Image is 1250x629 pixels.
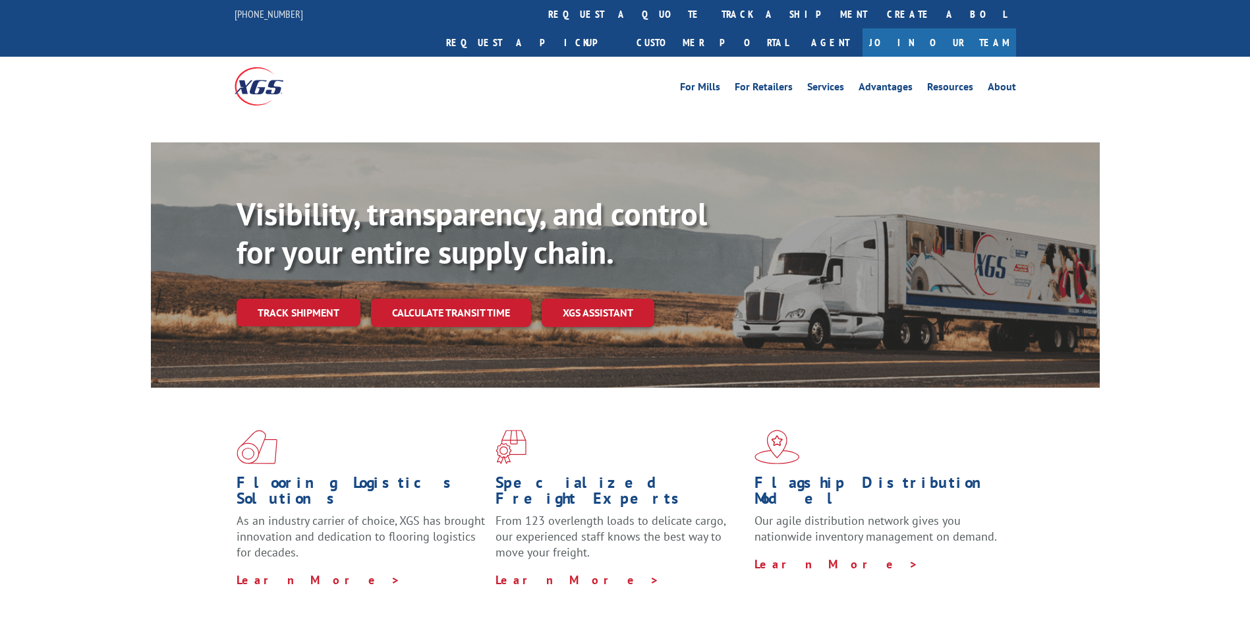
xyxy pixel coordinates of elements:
a: For Mills [680,82,720,96]
span: Our agile distribution network gives you nationwide inventory management on demand. [754,513,997,544]
p: From 123 overlength loads to delicate cargo, our experienced staff knows the best way to move you... [496,513,745,572]
a: Learn More > [496,572,660,587]
h1: Flagship Distribution Model [754,475,1004,513]
a: [PHONE_NUMBER] [235,7,303,20]
h1: Specialized Freight Experts [496,475,745,513]
a: Advantages [859,82,913,96]
img: xgs-icon-flagship-distribution-model-red [754,430,800,464]
a: Learn More > [754,556,919,572]
img: xgs-icon-total-supply-chain-intelligence-red [237,430,277,464]
a: For Retailers [735,82,793,96]
a: Join Our Team [863,28,1016,57]
a: Calculate transit time [371,299,531,327]
h1: Flooring Logistics Solutions [237,475,486,513]
a: XGS ASSISTANT [542,299,654,327]
a: Customer Portal [627,28,798,57]
a: Agent [798,28,863,57]
a: Request a pickup [436,28,627,57]
a: Services [807,82,844,96]
a: Resources [927,82,973,96]
a: Track shipment [237,299,360,326]
span: As an industry carrier of choice, XGS has brought innovation and dedication to flooring logistics... [237,513,485,560]
img: xgs-icon-focused-on-flooring-red [496,430,526,464]
a: Learn More > [237,572,401,587]
a: About [988,82,1016,96]
b: Visibility, transparency, and control for your entire supply chain. [237,193,707,272]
